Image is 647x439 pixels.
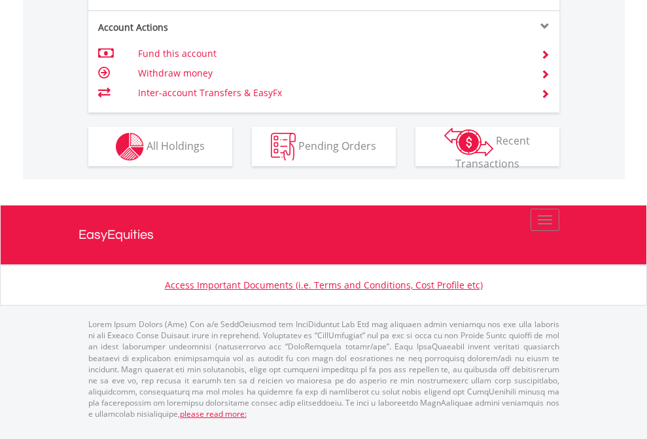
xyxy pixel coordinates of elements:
[298,138,376,152] span: Pending Orders
[252,127,396,166] button: Pending Orders
[180,408,247,419] a: please read more:
[138,83,525,103] td: Inter-account Transfers & EasyFx
[88,319,559,419] p: Lorem Ipsum Dolors (Ame) Con a/e SeddOeiusmod tem InciDiduntut Lab Etd mag aliquaen admin veniamq...
[116,133,144,161] img: holdings-wht.png
[415,127,559,166] button: Recent Transactions
[138,63,525,83] td: Withdraw money
[147,138,205,152] span: All Holdings
[79,205,569,264] a: EasyEquities
[271,133,296,161] img: pending_instructions-wht.png
[88,127,232,166] button: All Holdings
[138,44,525,63] td: Fund this account
[88,21,324,34] div: Account Actions
[165,279,483,291] a: Access Important Documents (i.e. Terms and Conditions, Cost Profile etc)
[444,128,493,156] img: transactions-zar-wht.png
